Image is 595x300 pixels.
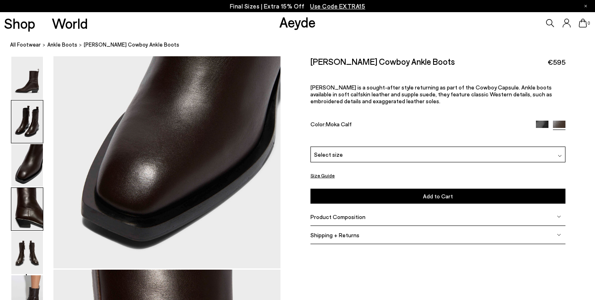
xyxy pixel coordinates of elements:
[587,21,591,26] span: 0
[4,16,35,30] a: Shop
[310,213,365,220] span: Product Composition
[423,193,453,200] span: Add to Cart
[310,232,359,238] span: Shipping + Returns
[10,40,41,49] a: All Footwear
[310,84,565,104] p: [PERSON_NAME] is a sought-after style returning as part of the Cowboy Capsule. Ankle boots availa...
[11,232,43,274] img: Luis Leather Cowboy Ankle Boots - Image 5
[47,40,77,49] a: Ankle Boots
[310,2,365,10] span: Navigate to /collections/ss25-final-sizes
[310,189,565,204] button: Add to Cart
[230,1,365,11] p: Final Sizes | Extra 15% Off
[314,150,343,159] span: Select size
[52,16,88,30] a: World
[11,188,43,230] img: Luis Leather Cowboy Ankle Boots - Image 4
[310,170,335,181] button: Size Guide
[548,57,565,67] span: €595
[579,19,587,28] a: 0
[310,56,455,66] h2: [PERSON_NAME] Cowboy Ankle Boots
[10,34,595,56] nav: breadcrumb
[557,233,561,237] img: svg%3E
[326,121,352,128] span: Moka Calf
[11,100,43,143] img: Luis Leather Cowboy Ankle Boots - Image 2
[279,13,316,30] a: Aeyde
[557,215,561,219] img: svg%3E
[310,121,528,130] div: Color:
[84,40,179,49] span: [PERSON_NAME] Cowboy Ankle Boots
[11,57,43,99] img: Luis Leather Cowboy Ankle Boots - Image 1
[11,144,43,187] img: Luis Leather Cowboy Ankle Boots - Image 3
[47,41,77,48] span: Ankle Boots
[558,154,562,158] img: svg%3E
